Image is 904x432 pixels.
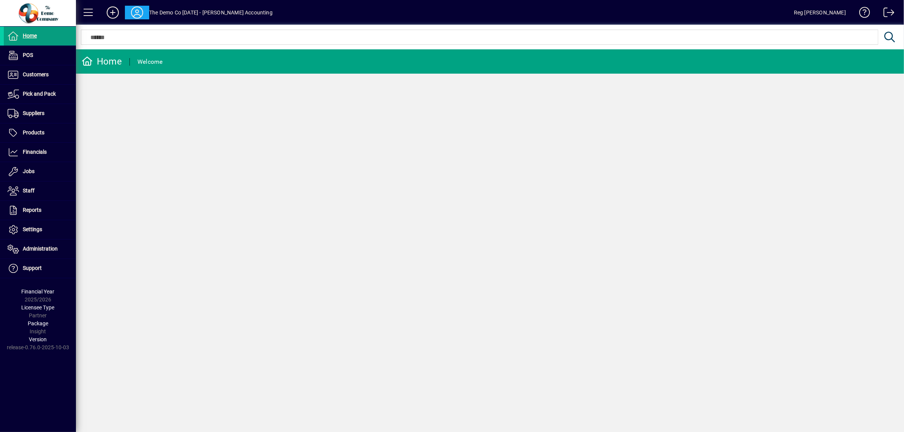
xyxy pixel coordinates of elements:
a: POS [4,46,76,65]
a: Jobs [4,162,76,181]
a: Knowledge Base [854,2,870,26]
button: Add [101,6,125,19]
span: Package [28,320,48,326]
span: POS [23,52,33,58]
a: Financials [4,143,76,162]
a: Staff [4,181,76,200]
a: Products [4,123,76,142]
a: Reports [4,201,76,220]
a: Customers [4,65,76,84]
a: Settings [4,220,76,239]
div: The Demo Co [DATE] - [PERSON_NAME] Accounting [149,6,273,19]
span: Suppliers [23,110,44,116]
span: Financial Year [22,289,55,295]
span: Customers [23,71,49,77]
span: Version [29,336,47,342]
div: Reg [PERSON_NAME] [794,6,846,19]
span: Home [23,33,37,39]
span: Staff [23,188,35,194]
span: Administration [23,246,58,252]
span: Support [23,265,42,271]
span: Reports [23,207,41,213]
span: Jobs [23,168,35,174]
a: Administration [4,240,76,259]
a: Support [4,259,76,278]
span: Financials [23,149,47,155]
span: Products [23,129,44,136]
div: Home [82,55,122,68]
a: Logout [878,2,895,26]
a: Pick and Pack [4,85,76,104]
a: Suppliers [4,104,76,123]
span: Settings [23,226,42,232]
button: Profile [125,6,149,19]
span: Licensee Type [22,304,55,311]
span: Pick and Pack [23,91,56,97]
